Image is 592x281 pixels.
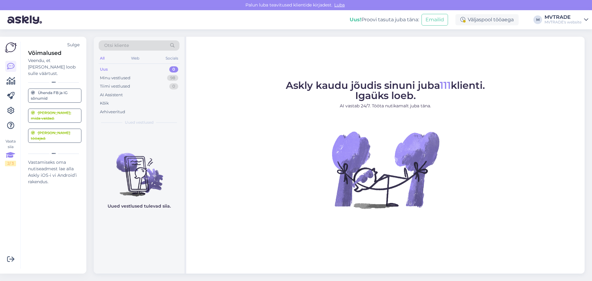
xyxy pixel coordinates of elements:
[167,75,178,81] div: 98
[169,66,178,72] div: 0
[5,138,16,166] div: Vaata siia
[28,57,81,77] div: Veendu, et [PERSON_NAME] loob sulle väärtust.
[5,42,17,53] img: Askly Logo
[28,109,81,123] a: [PERSON_NAME], mida valdad.
[330,114,441,225] img: No Chat active
[533,15,542,24] div: M
[100,83,130,89] div: Tiimi vestlused
[332,2,347,8] span: Luba
[545,15,582,20] div: MVTRADE
[421,14,448,26] button: Emailid
[31,130,79,141] div: [PERSON_NAME] tööajad.
[31,90,79,101] div: Ühenda FB ja IG sõnumid
[100,66,108,72] div: Uus
[28,129,81,143] a: [PERSON_NAME] tööajad.
[286,79,485,101] span: Askly kaudu jõudis sinuni juba klienti. Igaüks loeb.
[31,110,79,121] div: [PERSON_NAME], mida valdad.
[545,15,588,25] a: MVTRADEMVTRADE's website
[455,14,519,25] div: Väljaspool tööaega
[125,120,154,125] span: Uued vestlused
[130,54,141,62] div: Web
[99,54,106,62] div: All
[100,75,130,81] div: Minu vestlused
[28,89,81,103] a: Ühenda FB ja IG sõnumid
[350,17,361,23] b: Uus!
[67,42,80,48] div: Sulge
[108,203,171,209] p: Uued vestlused tulevad siia.
[100,92,123,98] div: AI Assistent
[350,16,419,23] div: Proovi tasuta juba täna:
[28,159,81,185] div: Vastamiseks oma nutiseadmest lae alla Askly iOS-i vi Android’i rakendus.
[286,103,485,109] p: AI vastab 24/7. Tööta nutikamalt juba täna.
[164,54,179,62] div: Socials
[5,161,16,166] div: 2 / 3
[440,79,451,91] span: 111
[94,142,184,197] img: No chats
[28,49,81,57] div: Võimalused
[545,20,582,25] div: MVTRADE's website
[104,42,129,49] span: Otsi kliente
[169,83,178,89] div: 0
[100,109,125,115] div: Arhiveeritud
[100,100,109,106] div: Kõik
